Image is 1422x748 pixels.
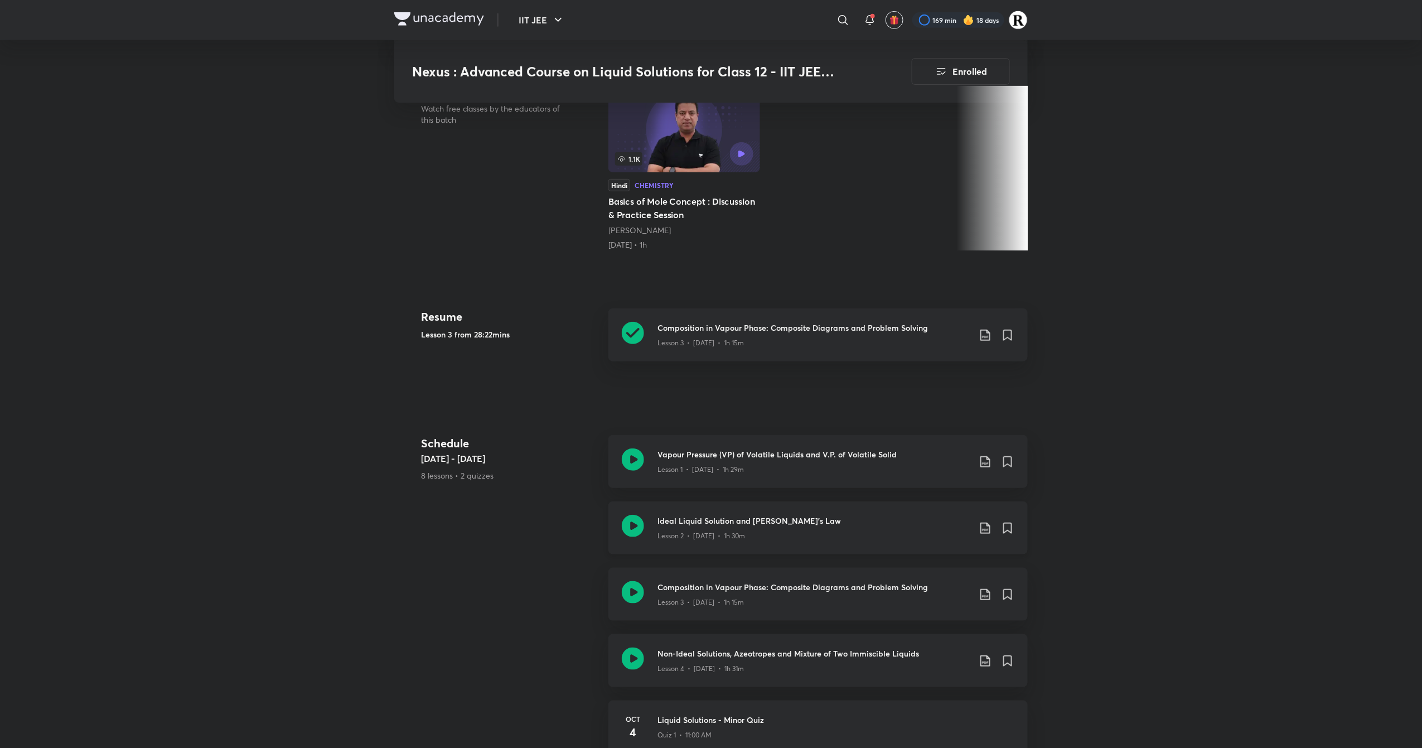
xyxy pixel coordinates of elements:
span: 1.1K [615,152,642,166]
div: 9th Jun • 1h [608,239,760,250]
h3: Nexus : Advanced Course on Liquid Solutions for Class 12 - IIT JEE 2026 [412,64,849,80]
img: Rakhi Sharma [1009,11,1028,30]
h3: Ideal Liquid Solution and [PERSON_NAME]’s Law [657,515,970,527]
a: [PERSON_NAME] [608,225,671,235]
h5: Lesson 3 from 28:22mins [421,329,599,340]
button: avatar [886,11,903,29]
h6: Oct [622,714,644,724]
a: Ideal Liquid Solution and [PERSON_NAME]’s LawLesson 2 • [DATE] • 1h 30m [608,501,1028,568]
a: Company Logo [394,12,484,28]
h3: Vapour Pressure (VP) of Volatile Liquids and V.P. of Volatile Solid [657,448,970,460]
h5: Basics of Mole Concept : Discussion & Practice Session [608,195,760,221]
h3: Composition in Vapour Phase: Composite Diagrams and Problem Solving [657,322,970,334]
div: Brijesh Jindal [608,225,760,236]
p: 8 lessons • 2 quizzes [421,470,599,481]
h5: [DATE] - [DATE] [421,452,599,465]
p: Lesson 3 • [DATE] • 1h 15m [657,338,744,348]
button: Enrolled [912,58,1010,85]
img: avatar [889,15,899,25]
p: Lesson 1 • [DATE] • 1h 29m [657,465,744,475]
h3: Composition in Vapour Phase: Composite Diagrams and Problem Solving [657,581,970,593]
h4: Schedule [421,435,599,452]
h4: Resume [421,308,599,325]
p: Watch free classes by the educators of this batch [421,103,573,126]
p: Lesson 3 • [DATE] • 1h 15m [657,597,744,607]
h3: Non-Ideal Solutions, Azeotropes and Mixture of Two Immiscible Liquids [657,648,970,659]
a: Non-Ideal Solutions, Azeotropes and Mixture of Two Immiscible LiquidsLesson 4 • [DATE] • 1h 31m [608,634,1028,701]
div: Chemistry [635,182,674,189]
p: Lesson 4 • [DATE] • 1h 31m [657,664,744,674]
img: streak [963,15,974,26]
a: Basics of Mole Concept : Discussion & Practice Session [608,85,760,250]
h4: 4 [622,724,644,741]
h3: Liquid Solutions - Minor Quiz [657,714,1014,726]
button: IIT JEE [512,9,572,31]
div: Hindi [608,179,630,191]
img: Company Logo [394,12,484,26]
p: Lesson 2 • [DATE] • 1h 30m [657,531,745,541]
p: Quiz 1 • 11:00 AM [657,730,712,740]
a: Vapour Pressure (VP) of Volatile Liquids and V.P. of Volatile SolidLesson 1 • [DATE] • 1h 29m [608,435,1028,501]
a: Composition in Vapour Phase: Composite Diagrams and Problem SolvingLesson 3 • [DATE] • 1h 15m [608,308,1028,375]
a: Composition in Vapour Phase: Composite Diagrams and Problem SolvingLesson 3 • [DATE] • 1h 15m [608,568,1028,634]
a: 1.1KHindiChemistryBasics of Mole Concept : Discussion & Practice Session[PERSON_NAME][DATE] • 1h [608,85,760,250]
